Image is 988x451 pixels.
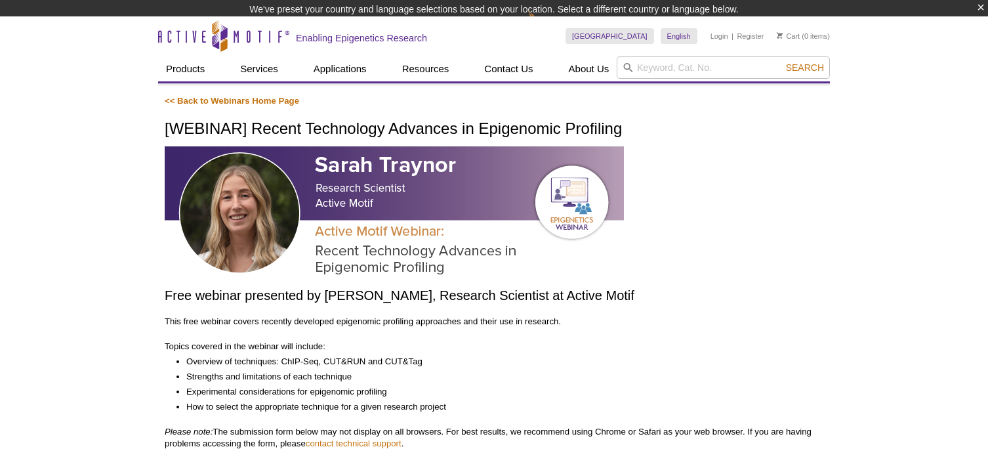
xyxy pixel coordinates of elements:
li: Experimental considerations for epigenomic profiling [186,386,810,398]
img: Change Here [528,10,563,41]
a: Cart [777,32,800,41]
img: Recent Technology Advances in Epigenomic Profiling - Free Webinar [165,146,624,280]
a: English [661,28,697,44]
p: Topics covered in the webinar will include: [165,341,823,353]
a: Register [737,32,764,41]
a: << Back to Webinars Home Page [165,96,299,106]
a: Login [710,32,728,41]
li: Strengths and limitations of each technique [186,371,810,383]
h1: [WEBINAR] Recent Technology Advances in Epigenomic Profiling [165,120,823,139]
a: Applications [306,56,375,81]
li: | [731,28,733,44]
a: Services [232,56,286,81]
li: Overview of techniques: ChIP-Seq, CUT&RUN and CUT&Tag [186,356,810,368]
p: This free webinar covers recently developed epigenomic profiling approaches and their use in rese... [165,316,823,328]
button: Search [782,62,828,74]
a: Contact Us [476,56,541,81]
a: contact technical support [306,439,401,448]
h2: Enabling Epigenetics Research [296,32,427,44]
span: Search [786,62,824,73]
input: Keyword, Cat. No. [617,56,830,79]
a: [GEOGRAPHIC_DATA] [566,28,654,44]
a: About Us [561,56,617,81]
a: Resources [394,56,457,81]
a: Products [158,56,213,81]
h2: Free webinar presented by [PERSON_NAME], Research Scientist at Active Motif [165,287,823,306]
li: How to select the appropriate technique for a given research project [186,401,810,413]
em: Please note: [165,427,213,437]
img: Your Cart [777,32,783,39]
p: The submission form below may not display on all browsers. For best results, we recommend using C... [165,426,823,450]
li: (0 items) [777,28,830,44]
